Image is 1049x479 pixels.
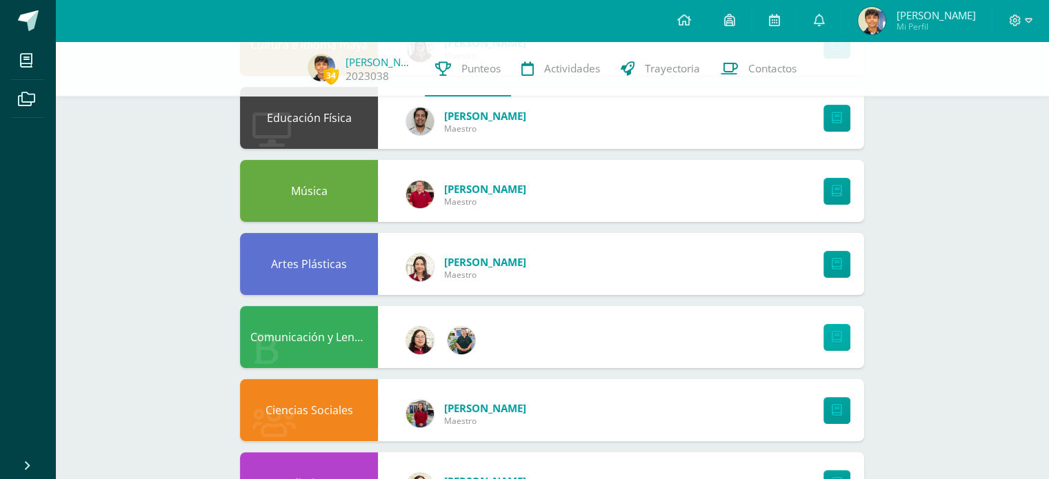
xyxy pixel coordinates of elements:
div: Educación Física [240,87,378,149]
div: Comunicación y Lenguaje [240,306,378,368]
img: 7947534db6ccf4a506b85fa3326511af.png [406,181,434,208]
img: 08cdfe488ee6e762f49c3a355c2599e7.png [406,254,434,281]
span: 34 [323,67,339,84]
div: Ciencias Sociales [240,379,378,441]
span: Maestro [444,196,526,207]
span: Maestro [444,123,526,134]
a: [PERSON_NAME] [444,109,526,123]
span: Contactos [748,61,797,76]
img: 4e0900a1d9a69e7bb80937d985fefa87.png [406,108,434,135]
a: Trayectoria [610,41,710,96]
img: 0e6c51aebb6d4d2a5558b620d4561360.png [308,54,335,81]
img: c6b4b3f06f981deac34ce0a071b61492.png [406,327,434,354]
a: 2023038 [346,69,389,83]
a: Punteos [425,41,511,96]
a: [PERSON_NAME] [346,55,414,69]
img: 0e6c51aebb6d4d2a5558b620d4561360.png [858,7,886,34]
img: d3b263647c2d686994e508e2c9b90e59.png [448,327,475,354]
span: Punteos [461,61,501,76]
span: Mi Perfil [896,21,975,32]
span: Maestro [444,415,526,427]
span: Trayectoria [645,61,700,76]
div: Artes Plásticas [240,233,378,295]
span: Maestro [444,269,526,281]
img: e1f0730b59be0d440f55fb027c9eff26.png [406,400,434,427]
span: Actividades [544,61,600,76]
a: [PERSON_NAME] [444,401,526,415]
a: Contactos [710,41,807,96]
span: [PERSON_NAME] [896,8,975,22]
div: Música [240,160,378,222]
a: [PERSON_NAME] [444,182,526,196]
a: Actividades [511,41,610,96]
a: [PERSON_NAME] [444,255,526,269]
